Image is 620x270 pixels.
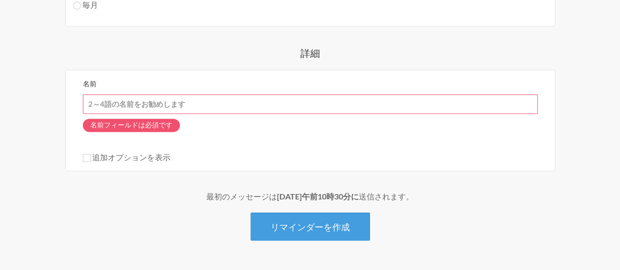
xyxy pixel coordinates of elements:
[277,192,359,201] font: [DATE]午前10時30分に
[73,1,81,9] input: 毎月
[90,121,173,129] font: 名前フィールドは必須です
[83,154,91,162] input: 追加オプションを表示
[271,221,350,232] font: リマインダーを作成
[83,79,97,88] font: 名前
[250,212,370,241] button: リマインダーを作成
[92,152,171,162] font: 追加オプションを表示
[300,47,320,59] font: 詳細
[83,94,538,114] input: 2～4語の名前をお勧めします
[359,192,414,201] font: 送信されます。
[206,192,277,201] font: 最初のメッセージは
